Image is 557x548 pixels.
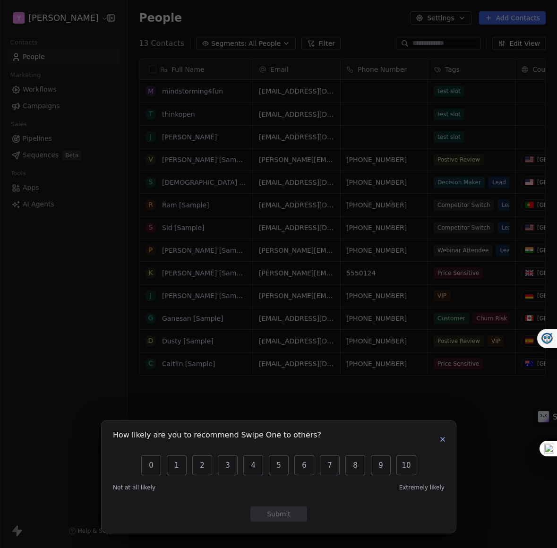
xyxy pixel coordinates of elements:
button: 3 [218,455,238,475]
button: 7 [320,455,340,475]
button: Submit [250,506,307,522]
button: 0 [141,455,161,475]
h1: How likely are you to recommend Swipe One to others? [113,432,321,441]
button: 6 [294,455,314,475]
button: 9 [371,455,391,475]
button: 4 [243,455,263,475]
span: Not at all likely [113,484,155,491]
button: 1 [167,455,187,475]
button: 8 [345,455,365,475]
span: Extremely likely [399,484,444,491]
button: 2 [192,455,212,475]
button: 10 [396,455,416,475]
button: 5 [269,455,289,475]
